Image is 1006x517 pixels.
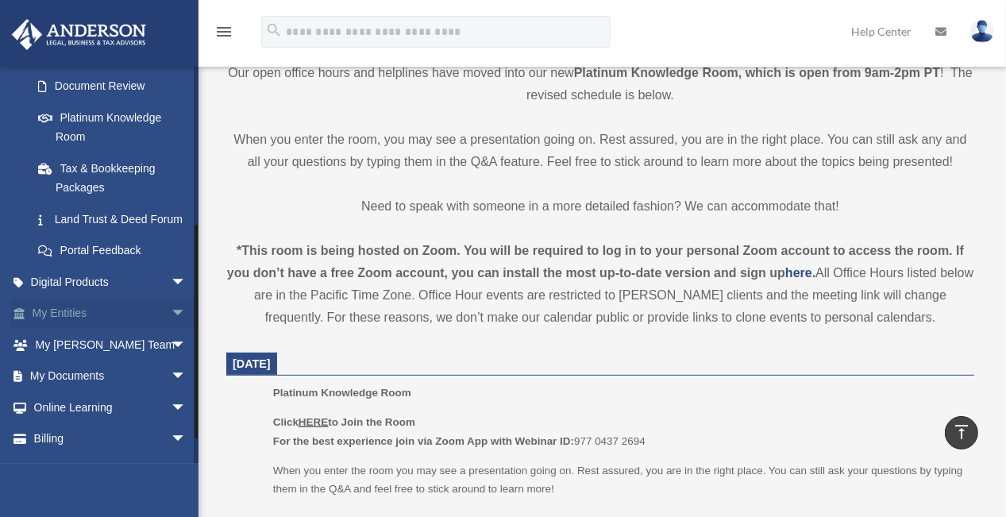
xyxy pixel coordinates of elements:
[273,387,411,399] span: Platinum Knowledge Room
[11,454,210,486] a: Events Calendar
[11,361,210,392] a: My Documentsarrow_drop_down
[574,66,940,79] strong: Platinum Knowledge Room, which is open from 9am-2pm PT
[22,152,210,203] a: Tax & Bookkeeping Packages
[7,19,151,50] img: Anderson Advisors Platinum Portal
[970,20,994,43] img: User Pic
[11,392,210,423] a: Online Learningarrow_drop_down
[214,28,233,41] a: menu
[171,329,202,361] span: arrow_drop_down
[233,357,271,370] span: [DATE]
[171,298,202,330] span: arrow_drop_down
[227,244,964,280] strong: *This room is being hosted on Zoom. You will be required to log in to your personal Zoom account ...
[273,435,574,447] b: For the best experience join via Zoom App with Webinar ID:
[226,129,974,173] p: When you enter the room, you may see a presentation going on. Rest assured, you are in the right ...
[214,22,233,41] i: menu
[945,416,978,449] a: vertical_align_top
[273,416,415,428] b: Click to Join the Room
[11,329,210,361] a: My [PERSON_NAME] Teamarrow_drop_down
[22,235,210,267] a: Portal Feedback
[11,298,210,330] a: My Entitiesarrow_drop_down
[299,416,328,428] u: HERE
[226,240,974,329] div: All Office Hours listed below are in the Pacific Time Zone. Office Hour events are restricted to ...
[22,203,210,235] a: Land Trust & Deed Forum
[812,266,815,280] strong: .
[11,423,210,455] a: Billingarrow_drop_down
[11,266,210,298] a: Digital Productsarrow_drop_down
[22,102,202,152] a: Platinum Knowledge Room
[952,422,971,442] i: vertical_align_top
[226,62,974,106] p: Our open office hours and helplines have moved into our new ! The revised schedule is below.
[265,21,283,39] i: search
[22,71,210,102] a: Document Review
[171,266,202,299] span: arrow_drop_down
[226,195,974,218] p: Need to speak with someone in a more detailed fashion? We can accommodate that!
[273,413,963,450] p: 977 0437 2694
[171,361,202,393] span: arrow_drop_down
[171,423,202,456] span: arrow_drop_down
[785,266,812,280] a: here
[171,392,202,424] span: arrow_drop_down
